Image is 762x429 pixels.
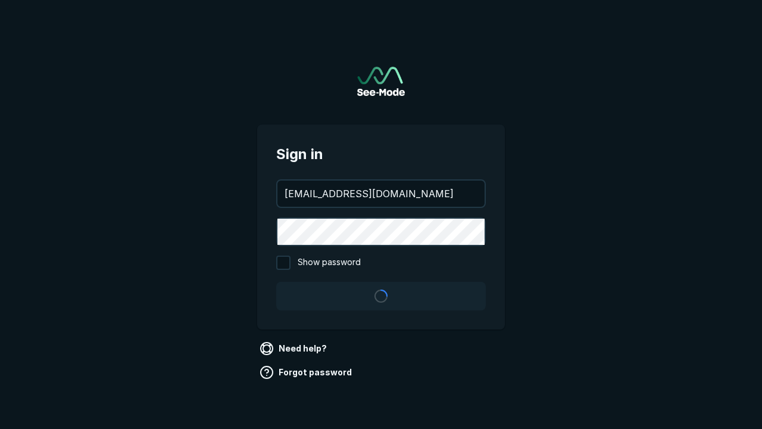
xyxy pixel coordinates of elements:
a: Forgot password [257,363,357,382]
input: your@email.com [277,181,485,207]
img: See-Mode Logo [357,67,405,96]
span: Sign in [276,144,486,165]
a: Need help? [257,339,332,358]
a: Go to sign in [357,67,405,96]
span: Show password [298,256,361,270]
